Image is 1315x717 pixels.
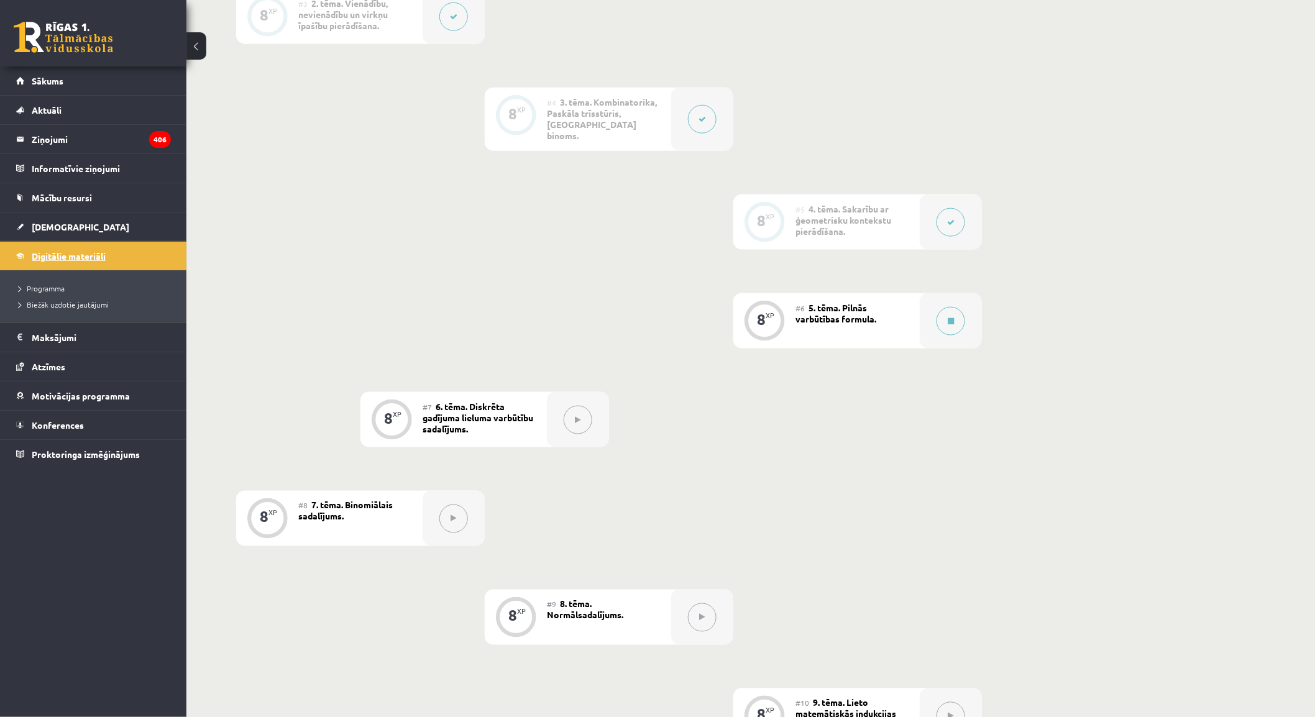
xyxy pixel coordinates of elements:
a: Motivācijas programma [16,381,171,410]
legend: Maksājumi [32,323,171,352]
legend: Ziņojumi [32,125,171,153]
div: 8 [384,413,393,424]
i: 406 [149,131,171,148]
span: 4. tēma. Sakarību ar ģeometrisku kontekstu pierādīšana. [795,203,891,237]
span: Motivācijas programma [32,390,130,401]
a: Programma [19,283,174,294]
legend: Informatīvie ziņojumi [32,154,171,183]
a: [DEMOGRAPHIC_DATA] [16,212,171,241]
a: Proktoringa izmēģinājums [16,440,171,468]
div: XP [766,213,774,220]
div: XP [268,509,277,516]
a: Digitālie materiāli [16,242,171,270]
a: Maksājumi [16,323,171,352]
div: XP [393,411,401,418]
a: Mācību resursi [16,183,171,212]
a: Biežāk uzdotie jautājumi [19,299,174,310]
span: Sākums [32,75,63,86]
div: XP [517,106,526,113]
div: 8 [757,314,766,325]
a: Informatīvie ziņojumi [16,154,171,183]
a: Konferences [16,411,171,439]
div: XP [268,7,277,14]
span: Mācību resursi [32,192,92,203]
div: XP [517,608,526,615]
span: 3. tēma. Kombinatorika, Paskāla trīsstūris, [GEOGRAPHIC_DATA] binoms. [547,96,657,141]
a: Aktuāli [16,96,171,124]
span: Konferences [32,419,84,431]
span: 5. tēma. Pilnās varbūtības formula. [795,302,876,324]
div: 8 [508,108,517,119]
div: 8 [260,511,268,523]
a: Rīgas 1. Tālmācības vidusskola [14,22,113,53]
span: #7 [423,402,432,412]
span: 8. tēma. Normālsadalījums. [547,598,623,621]
div: XP [766,312,774,319]
span: #9 [547,600,556,610]
span: 7. tēma. Binomiālais sadalījums. [298,500,393,522]
span: #4 [547,98,556,107]
span: #10 [795,698,809,708]
a: Atzīmes [16,352,171,381]
span: #5 [795,204,805,214]
span: 6. tēma. Diskrēta gadījuma lieluma varbūtību sadalījums. [423,401,533,434]
span: Programma [19,283,65,293]
span: Atzīmes [32,361,65,372]
span: Aktuāli [32,104,62,116]
span: Biežāk uzdotie jautājumi [19,299,109,309]
div: 8 [260,9,268,21]
span: #8 [298,501,308,511]
span: Proktoringa izmēģinājums [32,449,140,460]
div: XP [766,707,774,714]
div: 8 [508,610,517,621]
span: Digitālie materiāli [32,250,106,262]
div: 8 [757,215,766,226]
a: Sākums [16,66,171,95]
span: #6 [795,303,805,313]
span: [DEMOGRAPHIC_DATA] [32,221,129,232]
a: Ziņojumi406 [16,125,171,153]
